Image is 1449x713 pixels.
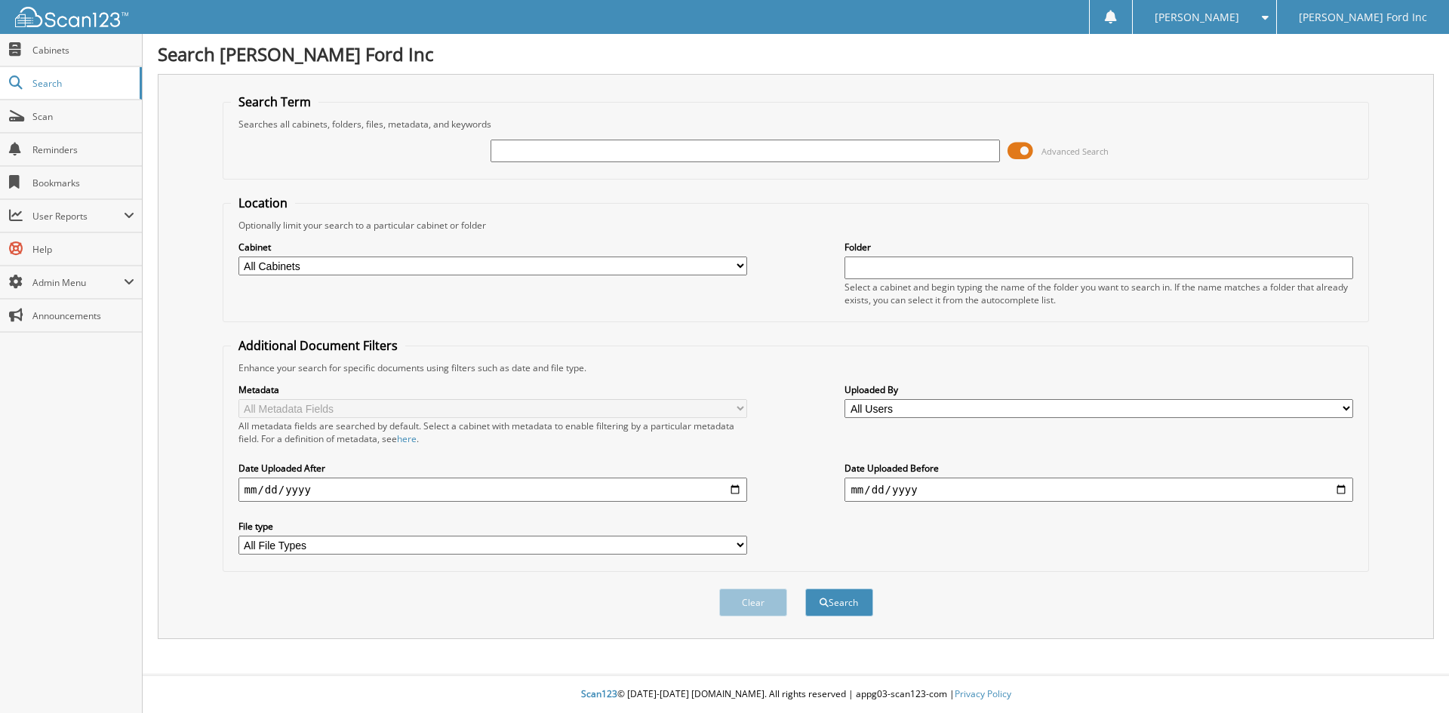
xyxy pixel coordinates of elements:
[397,432,417,445] a: here
[32,110,134,123] span: Scan
[143,676,1449,713] div: © [DATE]-[DATE] [DOMAIN_NAME]. All rights reserved | appg03-scan123-com |
[238,420,747,445] div: All metadata fields are searched by default. Select a cabinet with metadata to enable filtering b...
[238,462,747,475] label: Date Uploaded After
[844,383,1353,396] label: Uploaded By
[231,337,405,354] legend: Additional Document Filters
[231,94,318,110] legend: Search Term
[231,219,1361,232] div: Optionally limit your search to a particular cabinet or folder
[231,195,295,211] legend: Location
[844,478,1353,502] input: end
[32,309,134,322] span: Announcements
[32,77,132,90] span: Search
[1041,146,1109,157] span: Advanced Search
[32,44,134,57] span: Cabinets
[238,478,747,502] input: start
[231,361,1361,374] div: Enhance your search for specific documents using filters such as date and file type.
[238,241,747,254] label: Cabinet
[238,383,747,396] label: Metadata
[238,520,747,533] label: File type
[158,41,1434,66] h1: Search [PERSON_NAME] Ford Inc
[805,589,873,616] button: Search
[1299,13,1427,22] span: [PERSON_NAME] Ford Inc
[1155,13,1239,22] span: [PERSON_NAME]
[15,7,128,27] img: scan123-logo-white.svg
[581,687,617,700] span: Scan123
[955,687,1011,700] a: Privacy Policy
[32,177,134,189] span: Bookmarks
[32,210,124,223] span: User Reports
[32,243,134,256] span: Help
[719,589,787,616] button: Clear
[844,462,1353,475] label: Date Uploaded Before
[844,241,1353,254] label: Folder
[32,276,124,289] span: Admin Menu
[231,118,1361,131] div: Searches all cabinets, folders, files, metadata, and keywords
[32,143,134,156] span: Reminders
[844,281,1353,306] div: Select a cabinet and begin typing the name of the folder you want to search in. If the name match...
